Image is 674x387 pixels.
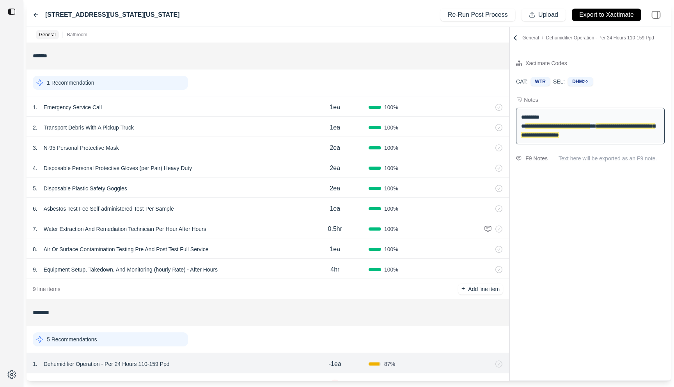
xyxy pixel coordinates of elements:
[41,264,221,275] p: Equipment Setup, Takedown, And Monitoring (hourly Rate) - After Hours
[572,9,641,21] button: Export to Xactimate
[67,32,87,38] p: Bathroom
[47,79,94,87] p: 1 Recommendation
[384,245,398,253] span: 100 %
[328,224,342,234] p: 0.5hr
[330,184,340,193] p: 2ea
[568,77,592,86] div: DHM>>
[516,156,521,161] img: comment
[39,32,56,38] p: General
[330,265,339,274] p: 4hr
[41,359,173,369] p: Dehumidifier Operation - Per 24 Hours 110-159 Ppd
[33,245,37,253] p: 8 .
[33,164,37,172] p: 4 .
[647,6,665,23] img: right-panel.svg
[384,124,398,131] span: 100 %
[330,123,340,132] p: 1ea
[384,205,398,213] span: 100 %
[8,8,16,16] img: toggle sidebar
[461,284,465,293] p: +
[41,163,195,174] p: Disposable Personal Protective Gloves (per Pair) Heavy Duty
[516,78,527,85] p: CAT:
[559,154,665,162] p: Text here will be exported as an F9 note.
[47,336,97,343] p: 5 Recommendations
[330,143,340,153] p: 2ea
[458,284,503,295] button: +Add line item
[33,124,37,131] p: 2 .
[384,144,398,152] span: 100 %
[33,360,37,368] p: 1 .
[384,185,398,192] span: 100 %
[384,360,395,368] span: 87 %
[41,224,209,234] p: Water Extraction And Remediation Technician Per Hour After Hours
[484,225,492,233] img: comment
[546,35,654,41] span: Dehumidifier Operation - Per 24 Hours 110-159 Ppd
[33,205,37,213] p: 6 .
[330,103,340,112] p: 1ea
[539,35,546,41] span: /
[41,244,212,255] p: Air Or Surface Contamination Testing Pre And Post Test Full Service
[468,285,500,293] p: Add line item
[538,11,558,20] p: Upload
[553,78,565,85] p: SEL:
[448,11,508,20] p: Re-Run Post Process
[33,285,60,293] p: 9 line items
[41,122,137,133] p: Transport Debris With A Pickup Truck
[579,11,634,20] p: Export to Xactimate
[384,225,398,233] span: 100 %
[384,103,398,111] span: 100 %
[531,77,550,86] div: WTR
[330,163,340,173] p: 2ea
[33,185,37,192] p: 5 .
[33,144,37,152] p: 3 .
[522,35,654,41] p: General
[384,164,398,172] span: 100 %
[525,59,567,68] div: Xactimate Codes
[41,142,122,153] p: N-95 Personal Protective Mask
[33,103,37,111] p: 1 .
[330,204,340,213] p: 1ea
[330,245,340,254] p: 1ea
[41,102,105,113] p: Emergency Service Call
[41,183,130,194] p: Disposable Plastic Safety Goggles
[329,359,341,369] p: -1ea
[45,10,180,20] label: [STREET_ADDRESS][US_STATE][US_STATE]
[440,9,515,21] button: Re-Run Post Process
[525,154,548,163] div: F9 Notes
[33,266,37,273] p: 9 .
[33,225,37,233] p: 7 .
[521,9,566,21] button: Upload
[524,96,538,104] div: Notes
[384,266,398,273] span: 100 %
[41,203,177,214] p: Asbestos Test Fee Self-administered Test Per Sample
